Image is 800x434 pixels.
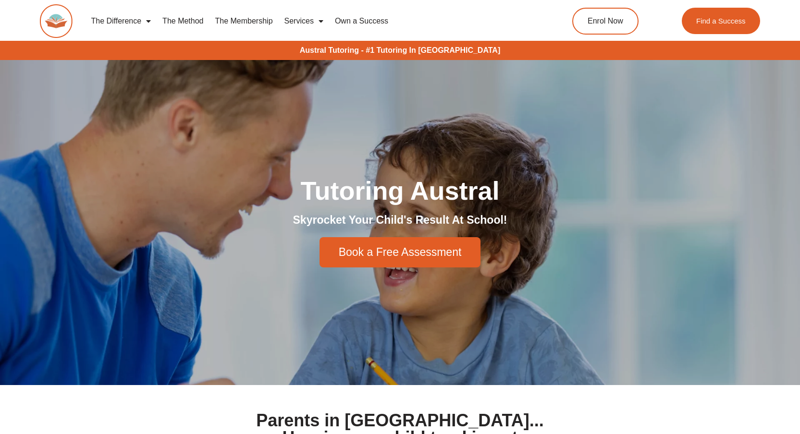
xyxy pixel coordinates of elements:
h1: Tutoring Austral [131,178,669,204]
a: Book a Free Assessment [320,237,481,267]
nav: Menu [85,10,531,32]
span: Enrol Now [588,17,623,25]
a: The Difference [85,10,157,32]
span: Book a Free Assessment [339,247,462,258]
a: Find a Success [682,8,760,34]
a: The Method [157,10,209,32]
a: The Membership [209,10,279,32]
h2: Skyrocket Your Child's Result At School! [131,213,669,228]
a: Own a Success [329,10,394,32]
a: Enrol Now [572,8,639,35]
a: Services [279,10,329,32]
span: Find a Success [696,17,746,24]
